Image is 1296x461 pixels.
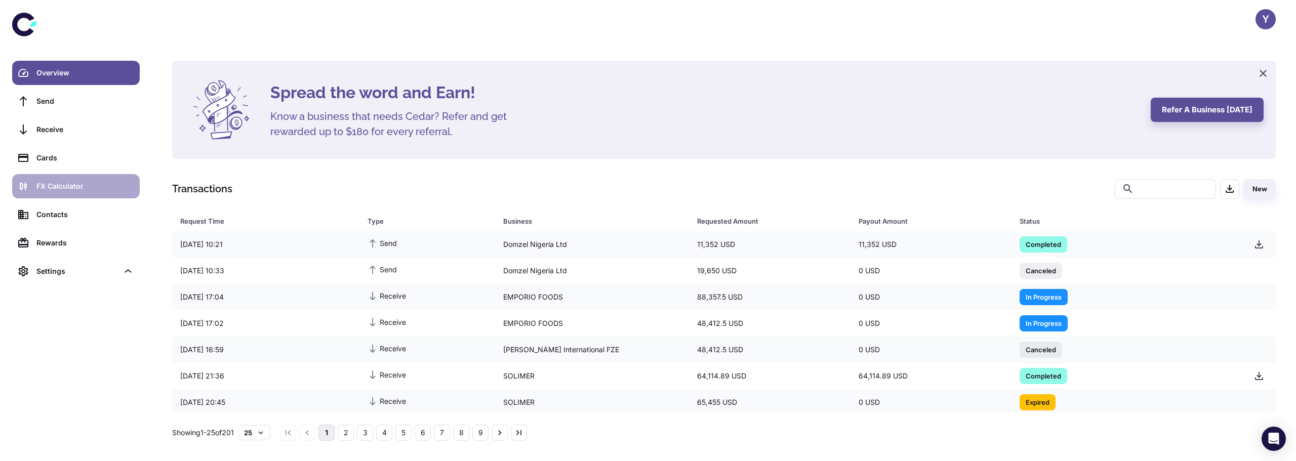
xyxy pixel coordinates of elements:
div: Rewards [36,237,134,248]
h5: Know a business that needs Cedar? Refer and get rewarded up to $180 for every referral. [270,109,523,139]
div: [DATE] 20:45 [172,393,359,412]
div: [DATE] 10:21 [172,235,359,254]
button: Go to page 6 [415,425,431,441]
div: 0 USD [850,314,1012,333]
span: Send [368,264,397,275]
a: Contacts [12,202,140,227]
h4: Spread the word and Earn! [270,80,1139,105]
div: Overview [36,67,134,78]
div: Settings [36,266,118,277]
div: 0 USD [850,393,1012,412]
a: FX Calculator [12,174,140,198]
div: [DATE] 10:33 [172,261,359,280]
div: 48,412.5 USD [689,314,850,333]
span: Receive [368,343,406,354]
div: Payout Amount [859,214,995,228]
a: Receive [12,117,140,142]
a: Overview [12,61,140,85]
button: Go to page 8 [453,425,469,441]
button: Go to next page [492,425,508,441]
div: 11,352 USD [689,235,850,254]
button: page 1 [318,425,335,441]
button: Go to page 7 [434,425,450,441]
span: Status [1020,214,1234,228]
span: Receive [368,290,406,301]
div: Settings [12,259,140,283]
button: Go to last page [511,425,527,441]
div: 0 USD [850,287,1012,307]
button: Refer a business [DATE] [1151,98,1264,122]
nav: pagination navigation [278,425,529,441]
div: 0 USD [850,340,1012,359]
span: Receive [368,395,406,406]
button: Go to page 4 [376,425,392,441]
div: 11,352 USD [850,235,1012,254]
span: Receive [368,316,406,327]
div: 0 USD [850,261,1012,280]
button: New [1243,179,1276,199]
span: Type [368,214,491,228]
div: Open Intercom Messenger [1262,427,1286,451]
span: Receive [368,369,406,380]
span: Completed [1020,239,1067,249]
span: Requested Amount [697,214,846,228]
div: [DATE] 21:36 [172,366,359,386]
div: FX Calculator [36,181,134,192]
div: 19,650 USD [689,261,850,280]
a: Send [12,89,140,113]
a: Rewards [12,231,140,255]
span: Request Time [180,214,355,228]
span: Send [368,237,397,248]
a: Cards [12,146,140,170]
div: [DATE] 16:59 [172,340,359,359]
div: [DATE] 17:02 [172,314,359,333]
div: Status [1020,214,1221,228]
div: SOLIMER [495,366,689,386]
div: 64,114.89 USD [850,366,1012,386]
span: In Progress [1020,318,1068,328]
div: Request Time [180,214,342,228]
button: Go to page 3 [357,425,373,441]
div: 48,412.5 USD [689,340,850,359]
div: SOLIMER [495,393,689,412]
div: Receive [36,124,134,135]
div: 64,114.89 USD [689,366,850,386]
button: Go to page 9 [472,425,489,441]
div: Requested Amount [697,214,833,228]
p: Showing 1-25 of 201 [172,427,234,438]
div: 65,455 USD [689,393,850,412]
div: Cards [36,152,134,163]
div: Send [36,96,134,107]
span: Payout Amount [859,214,1008,228]
div: 88,357.5 USD [689,287,850,307]
button: 25 [238,425,270,440]
div: Contacts [36,209,134,220]
div: [PERSON_NAME] International FZE [495,340,689,359]
div: Domzel Nigeria Ltd [495,261,689,280]
div: EMPORIO FOODS [495,314,689,333]
div: Domzel Nigeria Ltd [495,235,689,254]
span: Completed [1020,370,1067,381]
span: Expired [1020,397,1056,407]
h1: Transactions [172,181,232,196]
span: Canceled [1020,344,1062,354]
button: Go to page 5 [395,425,412,441]
div: Type [368,214,478,228]
div: [DATE] 17:04 [172,287,359,307]
div: EMPORIO FOODS [495,287,689,307]
button: Go to page 2 [338,425,354,441]
span: In Progress [1020,291,1068,302]
button: Y [1255,9,1276,29]
span: Canceled [1020,265,1062,275]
